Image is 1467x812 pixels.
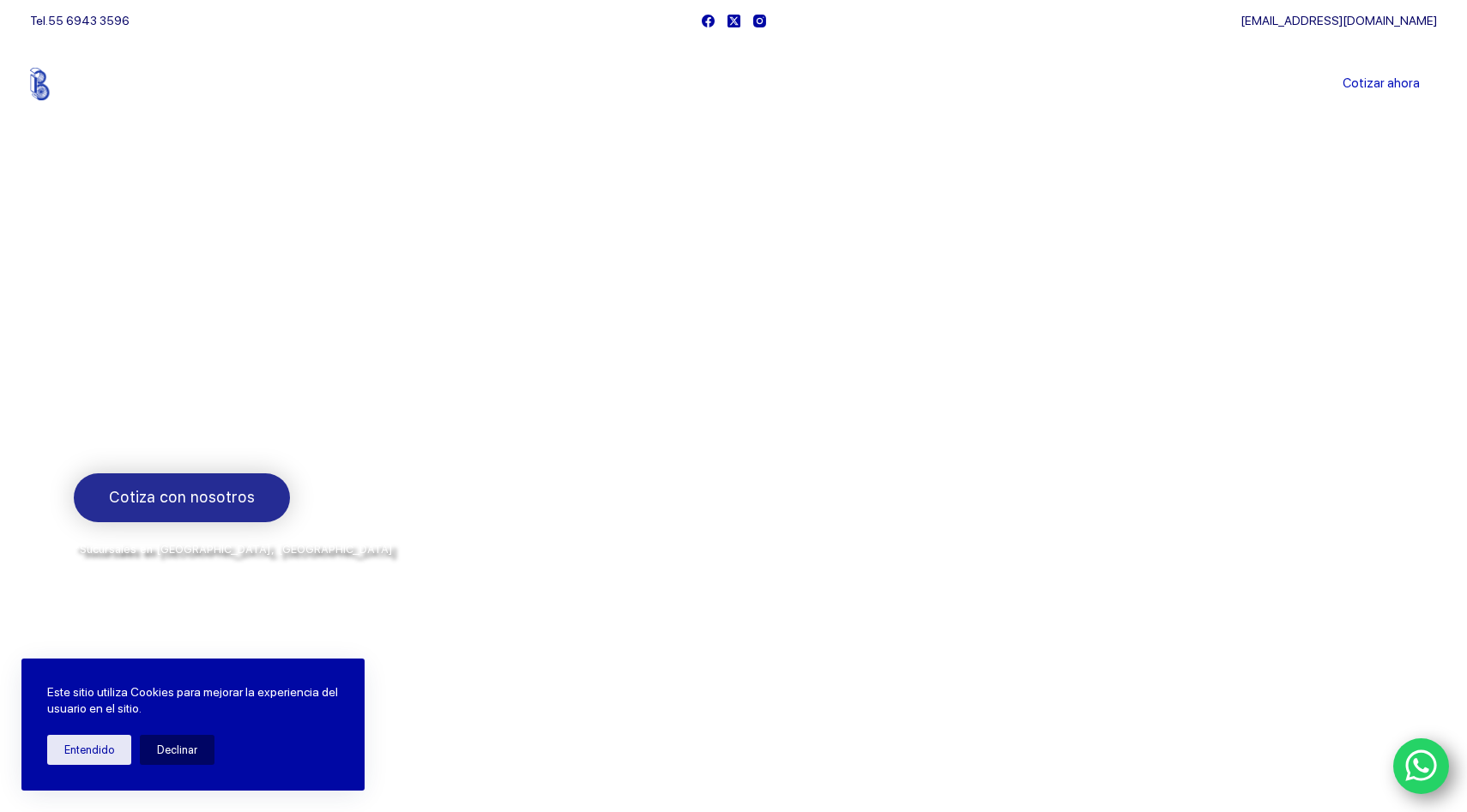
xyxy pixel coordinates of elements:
[74,429,413,450] span: Rodamientos y refacciones industriales
[47,735,131,765] button: Entendido
[727,15,740,27] a: X (Twitter)
[30,68,137,100] img: Balerytodo
[48,14,130,27] a: 55 6943 3596
[74,256,293,277] span: Bienvenido a Balerytodo®
[1393,738,1450,795] a: WhatsApp
[1241,14,1437,27] a: [EMAIL_ADDRESS][DOMAIN_NAME]
[74,562,489,575] span: y envíos a todo [GEOGRAPHIC_DATA] por la paquetería de su preferencia
[109,485,255,510] span: Cotiza con nosotros
[74,473,290,522] a: Cotiza con nosotros
[753,15,766,27] a: Instagram
[702,15,715,27] a: Facebook
[74,543,393,556] span: *Sucursales en [GEOGRAPHIC_DATA], [GEOGRAPHIC_DATA]
[74,292,693,411] span: Somos los doctores de la industria
[1325,67,1437,101] a: Cotizar ahora
[30,14,130,27] span: Tel.
[140,735,214,765] button: Declinar
[47,684,339,718] p: Este sitio utiliza Cookies para mejorar la experiencia del usuario en el sitio.
[532,41,936,127] nav: Menu Principal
